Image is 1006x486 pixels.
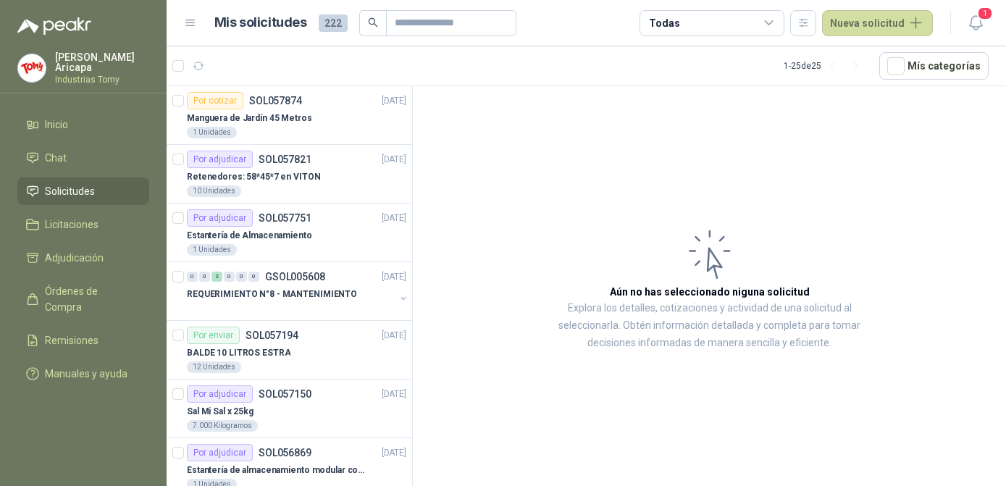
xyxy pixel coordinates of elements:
[17,327,149,354] a: Remisiones
[368,17,378,28] span: search
[167,380,412,438] a: Por adjudicarSOL057150[DATE] Sal Mi Sal x 25kg7.000 Kilogramos
[319,14,348,32] span: 222
[187,405,253,419] p: Sal Mi Sal x 25kg
[45,183,95,199] span: Solicitudes
[187,272,198,282] div: 0
[224,272,235,282] div: 0
[187,170,321,184] p: Retenedores: 58*45*7 en VITON
[167,145,412,204] a: Por adjudicarSOL057821[DATE] Retenedores: 58*45*7 en VITON10 Unidades
[187,420,258,432] div: 7.000 Kilogramos
[963,10,989,36] button: 1
[382,94,406,108] p: [DATE]
[45,283,135,315] span: Órdenes de Compra
[55,52,149,72] p: [PERSON_NAME] Aricapa
[187,288,357,301] p: REQUERIMIENTO N°8 - MANTENIMIENTO
[187,346,290,360] p: BALDE 10 LITROS ESTRA
[822,10,933,36] button: Nueva solicitud
[187,229,312,243] p: Estantería de Almacenamiento
[187,268,409,314] a: 0 0 2 0 0 0 GSOL005608[DATE] REQUERIMIENTO N°8 - MANTENIMIENTO
[17,111,149,138] a: Inicio
[236,272,247,282] div: 0
[249,96,302,106] p: SOL057874
[977,7,993,20] span: 1
[45,250,104,266] span: Adjudicación
[187,444,253,461] div: Por adjudicar
[382,446,406,460] p: [DATE]
[187,209,253,227] div: Por adjudicar
[187,151,253,168] div: Por adjudicar
[45,150,67,166] span: Chat
[17,211,149,238] a: Licitaciones
[558,300,861,352] p: Explora los detalles, cotizaciones y actividad de una solicitud al seleccionarla. Obtén informaci...
[17,277,149,321] a: Órdenes de Compra
[259,154,311,164] p: SOL057821
[187,327,240,344] div: Por enviar
[382,329,406,343] p: [DATE]
[17,177,149,205] a: Solicitudes
[259,213,311,223] p: SOL057751
[382,153,406,167] p: [DATE]
[17,144,149,172] a: Chat
[265,272,325,282] p: GSOL005608
[879,52,989,80] button: Mís categorías
[246,330,298,340] p: SOL057194
[45,217,98,232] span: Licitaciones
[214,12,307,33] h1: Mis solicitudes
[55,75,149,84] p: Industrias Tomy
[784,54,868,77] div: 1 - 25 de 25
[382,270,406,284] p: [DATE]
[187,464,367,477] p: Estantería de almacenamiento modular con organizadores abiertos
[199,272,210,282] div: 0
[610,284,810,300] h3: Aún no has seleccionado niguna solicitud
[187,112,312,125] p: Manguera de Jardín 45 Metros
[187,127,237,138] div: 1 Unidades
[382,387,406,401] p: [DATE]
[167,204,412,262] a: Por adjudicarSOL057751[DATE] Estantería de Almacenamiento1 Unidades
[259,448,311,458] p: SOL056869
[187,92,243,109] div: Por cotizar
[17,244,149,272] a: Adjudicación
[187,244,237,256] div: 1 Unidades
[45,366,127,382] span: Manuales y ayuda
[187,185,241,197] div: 10 Unidades
[187,361,241,373] div: 12 Unidades
[211,272,222,282] div: 2
[17,17,91,35] img: Logo peakr
[17,360,149,387] a: Manuales y ayuda
[382,211,406,225] p: [DATE]
[45,332,98,348] span: Remisiones
[167,321,412,380] a: Por enviarSOL057194[DATE] BALDE 10 LITROS ESTRA12 Unidades
[259,389,311,399] p: SOL057150
[45,117,68,133] span: Inicio
[187,385,253,403] div: Por adjudicar
[167,86,412,145] a: Por cotizarSOL057874[DATE] Manguera de Jardín 45 Metros1 Unidades
[649,15,679,31] div: Todas
[248,272,259,282] div: 0
[18,54,46,82] img: Company Logo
